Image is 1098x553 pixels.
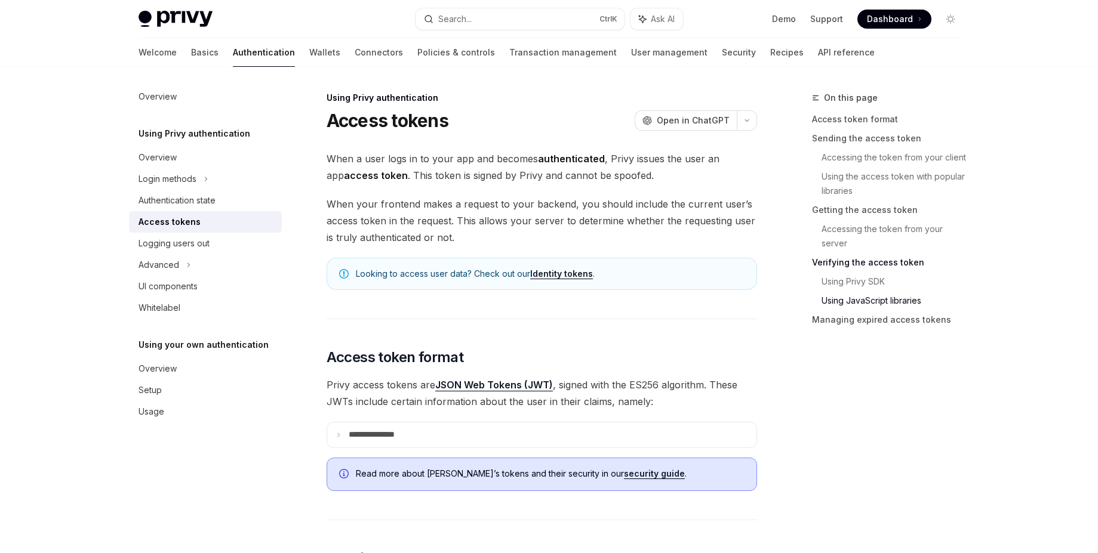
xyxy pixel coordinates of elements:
[941,10,960,29] button: Toggle dark mode
[355,38,403,67] a: Connectors
[812,110,970,129] a: Access token format
[139,126,250,141] h5: Using Privy authentication
[139,11,213,27] img: light logo
[770,38,804,67] a: Recipes
[416,8,625,30] button: Search...CtrlK
[309,38,340,67] a: Wallets
[599,14,617,24] span: Ctrl K
[327,92,757,104] div: Using Privy authentication
[327,196,757,246] span: When your frontend makes a request to your backend, you should include the current user’s access ...
[139,38,177,67] a: Welcome
[139,338,269,352] h5: Using your own authentication
[624,468,685,479] a: security guide
[129,147,282,168] a: Overview
[630,8,683,30] button: Ask AI
[635,110,737,131] button: Open in ChatGPT
[651,13,675,25] span: Ask AI
[129,297,282,319] a: Whitelabel
[327,376,757,410] span: Privy access tokens are , signed with the ES256 algorithm. These JWTs include certain information...
[139,362,177,376] div: Overview
[824,91,878,105] span: On this page
[772,13,796,25] a: Demo
[129,190,282,211] a: Authentication state
[327,110,448,131] h1: Access tokens
[538,153,605,165] strong: authenticated
[139,215,201,229] div: Access tokens
[822,148,970,167] a: Accessing the token from your client
[509,38,617,67] a: Transaction management
[129,233,282,254] a: Logging users out
[129,211,282,233] a: Access tokens
[129,401,282,422] a: Usage
[722,38,756,67] a: Security
[129,358,282,379] a: Overview
[233,38,295,67] a: Authentication
[139,301,180,315] div: Whitelabel
[344,169,408,181] strong: access token
[139,150,177,165] div: Overview
[530,268,593,279] a: Identity tokens
[139,236,210,251] div: Logging users out
[631,38,708,67] a: User management
[339,469,351,481] svg: Info
[657,115,730,126] span: Open in ChatGPT
[822,220,970,253] a: Accessing the token from your server
[812,253,970,272] a: Verifying the access token
[810,13,843,25] a: Support
[139,404,164,419] div: Usage
[417,38,495,67] a: Policies & controls
[139,89,177,104] div: Overview
[356,468,745,480] span: Read more about [PERSON_NAME]’s tokens and their security in our .
[129,276,282,297] a: UI components
[822,272,970,291] a: Using Privy SDK
[867,13,913,25] span: Dashboard
[339,269,349,279] svg: Note
[812,310,970,329] a: Managing expired access tokens
[139,383,162,397] div: Setup
[812,129,970,148] a: Sending the access token
[129,379,282,401] a: Setup
[129,86,282,107] a: Overview
[857,10,931,29] a: Dashboard
[191,38,219,67] a: Basics
[812,200,970,220] a: Getting the access token
[139,193,216,208] div: Authentication state
[139,279,198,294] div: UI components
[435,379,553,391] a: JSON Web Tokens (JWT)
[139,258,179,272] div: Advanced
[818,38,875,67] a: API reference
[356,268,745,280] span: Looking to access user data? Check out our .
[822,291,970,310] a: Using JavaScript libraries
[327,348,464,367] span: Access token format
[438,12,472,26] div: Search...
[327,150,757,184] span: When a user logs in to your app and becomes , Privy issues the user an app . This token is signed...
[822,167,970,200] a: Using the access token with popular libraries
[139,172,196,186] div: Login methods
